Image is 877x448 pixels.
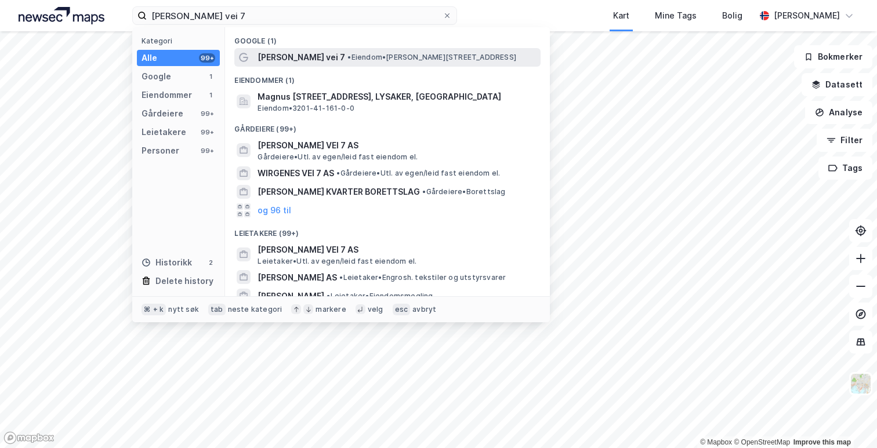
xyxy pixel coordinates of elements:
[327,292,330,300] span: •
[142,107,183,121] div: Gårdeiere
[819,392,877,448] iframe: Chat Widget
[734,438,790,446] a: OpenStreetMap
[774,9,840,23] div: [PERSON_NAME]
[316,305,346,314] div: markere
[168,305,199,314] div: nytt søk
[142,70,171,83] div: Google
[794,45,872,68] button: Bokmerker
[850,373,872,395] img: Z
[336,169,340,177] span: •
[327,292,433,301] span: Leietaker • Eiendomsmegling
[258,90,536,104] span: Magnus [STREET_ADDRESS], LYSAKER, [GEOGRAPHIC_DATA]
[802,73,872,96] button: Datasett
[258,152,418,162] span: Gårdeiere • Utl. av egen/leid fast eiendom el.
[613,9,629,23] div: Kart
[258,243,536,257] span: [PERSON_NAME] VEI 7 AS
[258,104,354,113] span: Eiendom • 3201-41-161-0-0
[142,37,220,45] div: Kategori
[155,274,213,288] div: Delete history
[258,257,416,266] span: Leietaker • Utl. av egen/leid fast eiendom el.
[225,67,550,88] div: Eiendommer (1)
[700,438,732,446] a: Mapbox
[199,109,215,118] div: 99+
[147,7,443,24] input: Søk på adresse, matrikkel, gårdeiere, leietakere eller personer
[258,50,345,64] span: [PERSON_NAME] vei 7
[368,305,383,314] div: velg
[228,305,282,314] div: neste kategori
[142,256,192,269] div: Historikk
[199,53,215,63] div: 99+
[142,125,186,139] div: Leietakere
[142,51,157,65] div: Alle
[199,128,215,137] div: 99+
[258,289,324,303] span: [PERSON_NAME]
[258,203,291,217] button: og 96 til
[142,88,192,102] div: Eiendommer
[655,9,697,23] div: Mine Tags
[225,220,550,241] div: Leietakere (99+)
[722,9,742,23] div: Bolig
[142,304,166,315] div: ⌘ + k
[206,72,215,81] div: 1
[422,187,426,196] span: •
[339,273,506,282] span: Leietaker • Engrosh. tekstiler og utstyrsvarer
[393,304,411,315] div: esc
[422,187,505,196] span: Gårdeiere • Borettslag
[339,273,343,282] span: •
[142,144,179,158] div: Personer
[208,304,226,315] div: tab
[347,53,351,61] span: •
[336,169,500,178] span: Gårdeiere • Utl. av egen/leid fast eiendom el.
[206,90,215,100] div: 1
[412,305,436,314] div: avbryt
[258,271,337,285] span: [PERSON_NAME] AS
[258,185,420,199] span: [PERSON_NAME] KVARTER BORETTSLAG
[817,129,872,152] button: Filter
[793,438,851,446] a: Improve this map
[206,258,215,267] div: 2
[3,431,55,445] a: Mapbox homepage
[347,53,516,62] span: Eiendom • [PERSON_NAME][STREET_ADDRESS]
[19,7,104,24] img: logo.a4113a55bc3d86da70a041830d287a7e.svg
[225,27,550,48] div: Google (1)
[258,139,536,152] span: [PERSON_NAME] VEI 7 AS
[818,156,872,180] button: Tags
[199,146,215,155] div: 99+
[805,101,872,124] button: Analyse
[225,115,550,136] div: Gårdeiere (99+)
[258,166,334,180] span: WIRGENES VEI 7 AS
